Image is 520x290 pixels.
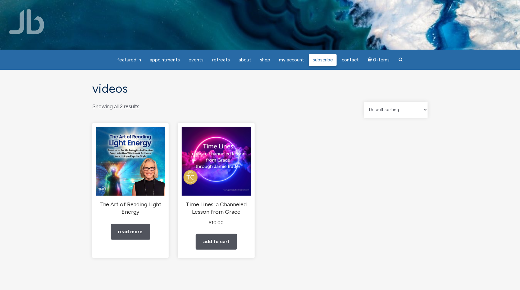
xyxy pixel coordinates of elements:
span: My Account [279,57,304,63]
span: Subscribe [313,57,333,63]
h2: The Art of Reading Light Energy [96,201,165,216]
span: Shop [260,57,270,63]
a: Shop [256,54,274,66]
a: About [235,54,255,66]
a: Retreats [208,54,234,66]
a: My Account [275,54,308,66]
span: $ [209,220,212,225]
span: Appointments [150,57,180,63]
span: Events [189,57,203,63]
select: Shop order [364,102,428,118]
span: 0 items [373,58,390,62]
span: Retreats [212,57,230,63]
bdi: 10.00 [209,220,224,225]
a: Appointments [146,54,184,66]
h2: Time Lines: a Channeled Lesson from Grace [182,201,251,216]
i: Cart [367,57,373,63]
span: About [239,57,251,63]
span: featured in [117,57,141,63]
img: Jamie Butler. The Everyday Medium [9,9,44,34]
span: Contact [342,57,359,63]
a: The Art of Reading Light Energy [96,127,165,216]
a: Time Lines: a Channeled Lesson from Grace $10.00 [182,127,251,227]
img: The Art of Reading Light Energy [96,127,165,196]
a: Read more about “The Art of Reading Light Energy” [111,224,150,240]
h1: Videos [92,82,428,96]
a: Subscribe [309,54,337,66]
a: featured in [113,54,145,66]
a: Events [185,54,207,66]
a: Contact [338,54,363,66]
a: Cart0 items [364,53,394,66]
a: Add to cart: “Time Lines: a Channeled Lesson from Grace” [196,234,237,250]
img: Time Lines: a Channeled Lesson from Grace [182,127,251,196]
p: Showing all 2 results [92,102,139,111]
